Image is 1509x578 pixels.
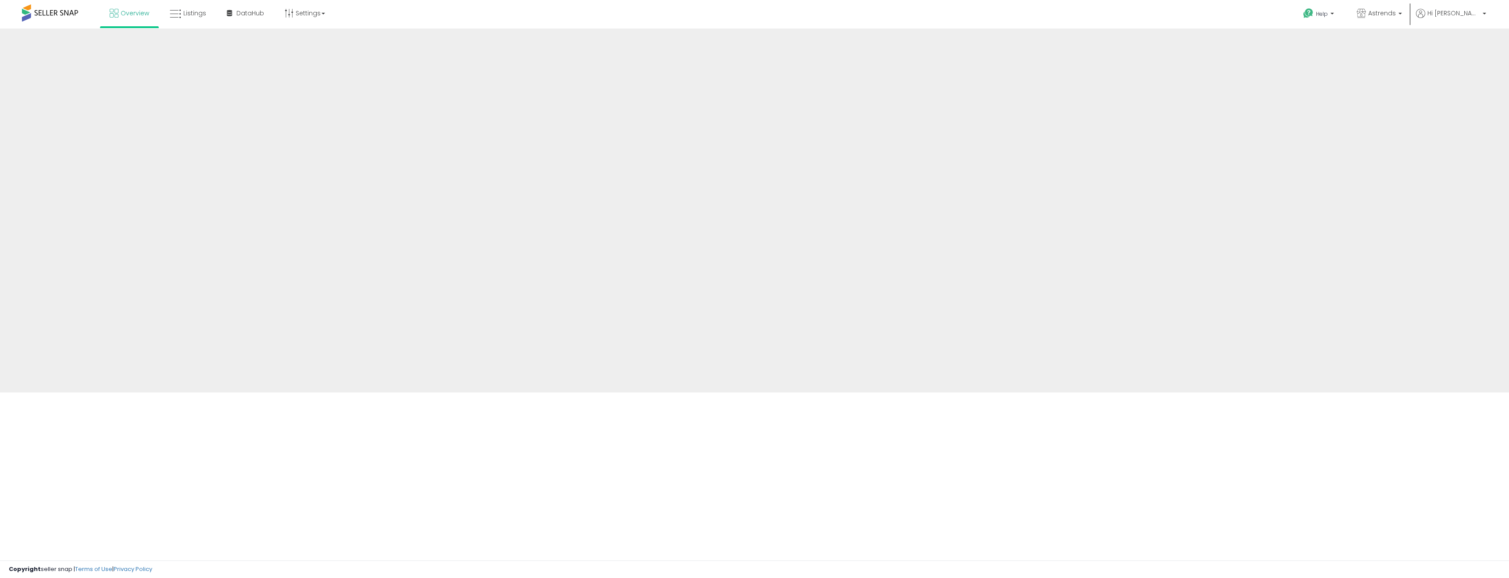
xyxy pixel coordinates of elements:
span: Astrends [1368,9,1396,18]
a: Help [1296,1,1343,29]
span: DataHub [236,9,264,18]
span: Help [1316,10,1328,18]
span: Overview [121,9,149,18]
a: Hi [PERSON_NAME] [1416,9,1486,29]
span: Listings [183,9,206,18]
span: Hi [PERSON_NAME] [1427,9,1480,18]
i: Get Help [1303,8,1314,19]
